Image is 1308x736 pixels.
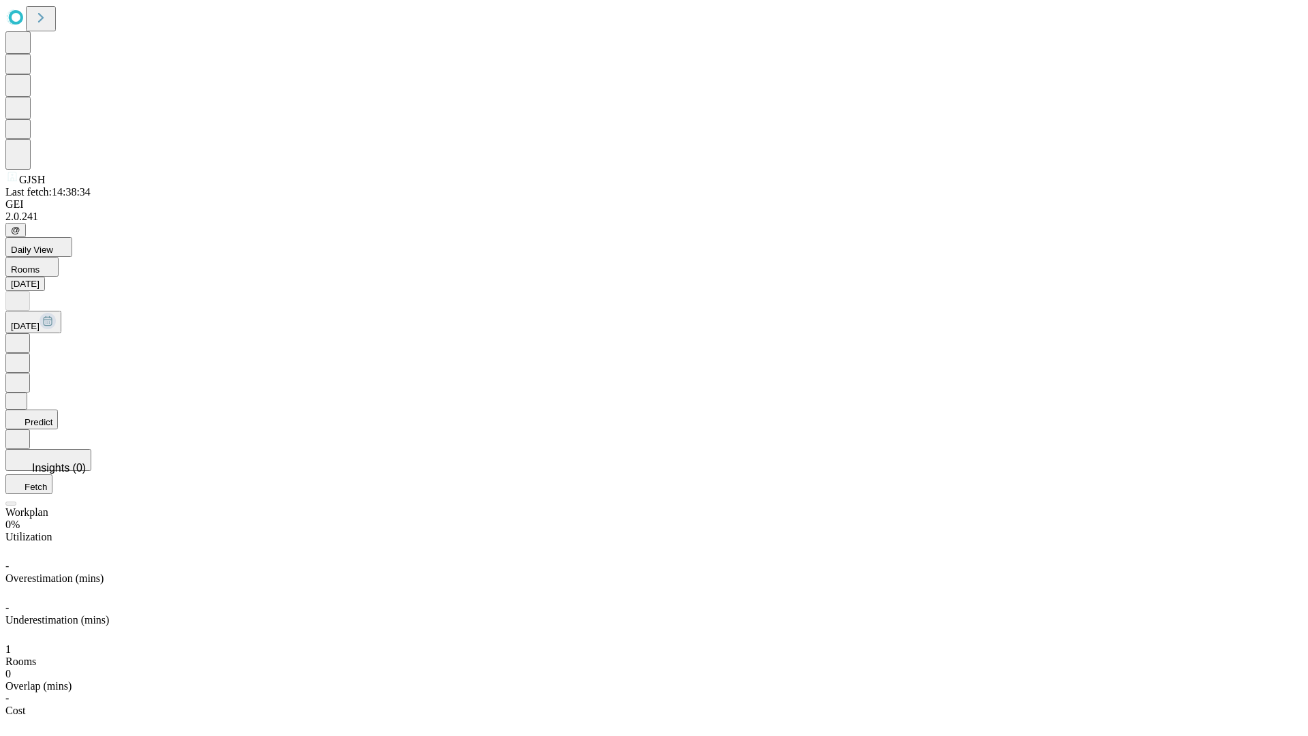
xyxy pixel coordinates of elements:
[5,519,20,530] span: 0%
[5,602,9,613] span: -
[5,410,58,429] button: Predict
[5,198,1303,211] div: GEI
[5,506,48,518] span: Workplan
[5,277,45,291] button: [DATE]
[5,705,25,716] span: Cost
[32,462,86,474] span: Insights (0)
[11,245,53,255] span: Daily View
[5,560,9,572] span: -
[5,692,9,704] span: -
[5,311,61,333] button: [DATE]
[5,223,26,237] button: @
[5,186,91,198] span: Last fetch: 14:38:34
[11,225,20,235] span: @
[11,264,40,275] span: Rooms
[5,257,59,277] button: Rooms
[5,572,104,584] span: Overestimation (mins)
[5,668,11,679] span: 0
[5,643,11,655] span: 1
[5,237,72,257] button: Daily View
[5,680,72,692] span: Overlap (mins)
[19,174,45,185] span: GJSH
[5,449,91,471] button: Insights (0)
[5,531,52,542] span: Utilization
[5,474,52,494] button: Fetch
[5,211,1303,223] div: 2.0.241
[11,321,40,331] span: [DATE]
[5,614,109,626] span: Underestimation (mins)
[5,656,36,667] span: Rooms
